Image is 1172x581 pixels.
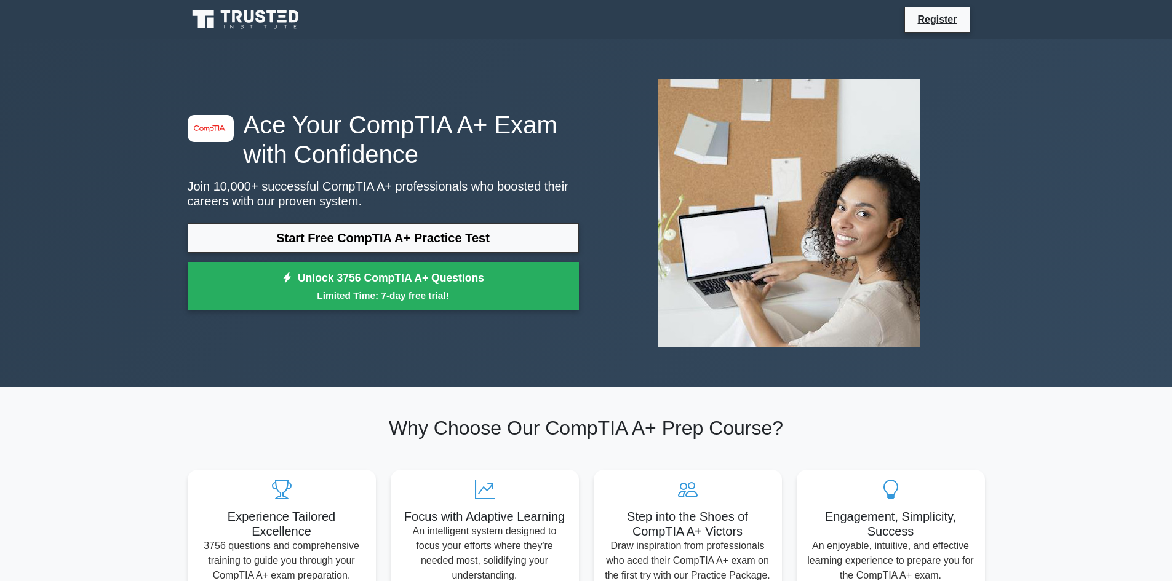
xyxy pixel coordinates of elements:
h1: Ace Your CompTIA A+ Exam with Confidence [188,110,579,169]
a: Register [910,12,964,27]
small: Limited Time: 7-day free trial! [203,288,564,302]
h5: Engagement, Simplicity, Success [807,509,975,539]
a: Unlock 3756 CompTIA A+ QuestionsLimited Time: 7-day free trial! [188,262,579,311]
h5: Experience Tailored Excellence [197,509,366,539]
h5: Focus with Adaptive Learning [401,509,569,524]
a: Start Free CompTIA A+ Practice Test [188,223,579,253]
h2: Why Choose Our CompTIA A+ Prep Course? [188,416,985,440]
h5: Step into the Shoes of CompTIA A+ Victors [604,509,772,539]
p: Join 10,000+ successful CompTIA A+ professionals who boosted their careers with our proven system. [188,179,579,208]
